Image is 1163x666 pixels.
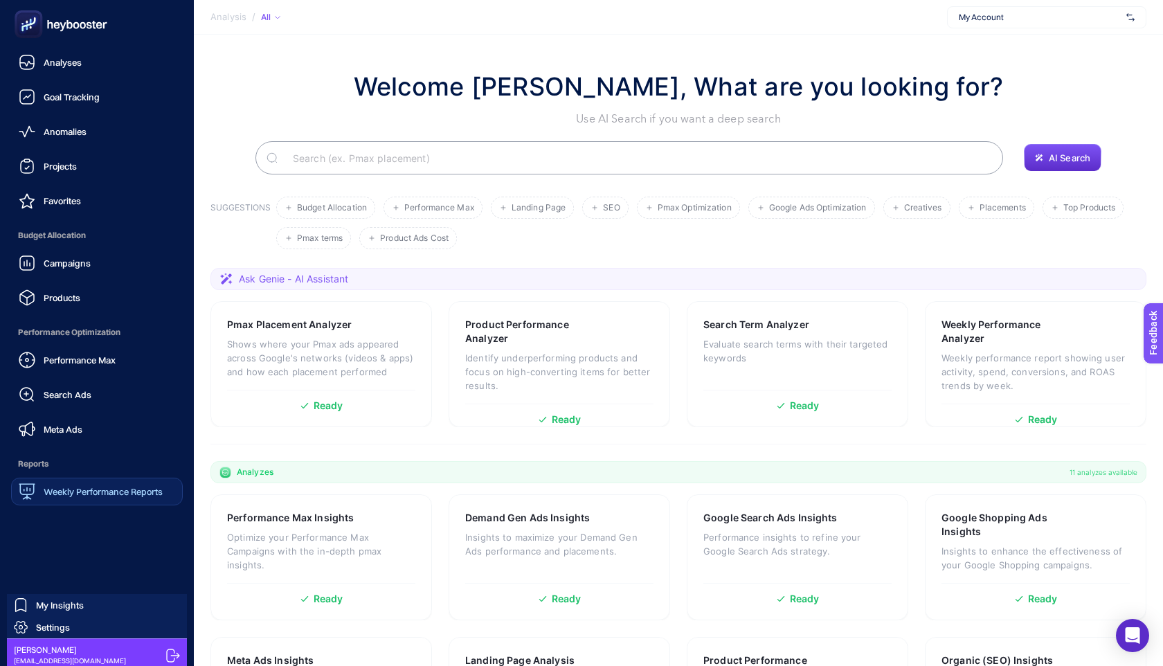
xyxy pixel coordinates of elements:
span: Products [44,292,80,303]
a: Products [11,284,183,312]
h3: Google Shopping Ads Insights [941,511,1085,539]
span: Favorites [44,195,81,206]
p: Optimize your Performance Max Campaigns with the in-depth pmax insights. [227,530,415,572]
a: Google Shopping Ads InsightsInsights to enhance the effectiveness of your Google Shopping campaig... [925,494,1146,620]
a: Weekly Performance AnalyzerWeekly performance report showing user activity, spend, conversions, a... [925,301,1146,427]
a: Performance Max [11,346,183,374]
span: Search Ads [44,389,91,400]
span: Ready [552,415,581,424]
span: Pmax terms [297,233,343,244]
span: Ready [790,594,820,604]
a: Search Term AnalyzerEvaluate search terms with their targeted keywordsReady [687,301,908,427]
input: Search [282,138,992,177]
span: Analysis [210,12,246,23]
a: Search Ads [11,381,183,408]
span: / [252,11,255,22]
span: Ready [1028,415,1058,424]
span: Ready [790,401,820,411]
p: Insights to enhance the effectiveness of your Google Shopping campaigns. [941,544,1130,572]
span: Anomalies [44,126,87,137]
a: Weekly Performance Reports [11,478,183,505]
h3: Performance Max Insights [227,511,354,525]
h3: Weekly Performance Analyzer [941,318,1085,345]
span: Budget Allocation [11,222,183,249]
a: Product Performance AnalyzerIdentify underperforming products and focus on high-converting items ... [449,301,670,427]
span: Ask Genie - AI Assistant [239,272,348,286]
span: Goal Tracking [44,91,100,102]
h3: Demand Gen Ads Insights [465,511,590,525]
span: Ready [1028,594,1058,604]
span: Meta Ads [44,424,82,435]
span: Settings [36,622,70,633]
a: Favorites [11,187,183,215]
a: Anomalies [11,118,183,145]
span: Creatives [904,203,942,213]
p: Identify underperforming products and focus on high-converting items for better results. [465,351,653,393]
img: svg%3e [1126,10,1135,24]
h3: Google Search Ads Insights [703,511,838,525]
span: Analyzes [237,467,273,478]
p: Evaluate search terms with their targeted keywords [703,337,892,365]
a: Performance Max InsightsOptimize your Performance Max Campaigns with the in-depth pmax insights.R... [210,494,432,620]
a: My Insights [7,594,187,616]
span: Ready [552,594,581,604]
h3: Search Term Analyzer [703,318,809,332]
span: Ready [314,594,343,604]
span: Budget Allocation [297,203,367,213]
h1: Welcome [PERSON_NAME], What are you looking for? [354,68,1004,105]
span: SEO [603,203,620,213]
span: 11 analyzes available [1070,467,1137,478]
a: Pmax Placement AnalyzerShows where your Pmax ads appeared across Google's networks (videos & apps... [210,301,432,427]
a: Projects [11,152,183,180]
span: AI Search [1049,152,1090,163]
div: All [261,12,280,23]
span: Analyses [44,57,82,68]
a: Google Search Ads InsightsPerformance insights to refine your Google Search Ads strategy.Ready [687,494,908,620]
a: Campaigns [11,249,183,277]
h3: SUGGESTIONS [210,202,271,249]
h3: Product Performance Analyzer [465,318,609,345]
span: Feedback [8,4,53,15]
span: Performance Max [404,203,474,213]
span: My Account [959,12,1121,23]
span: Google Ads Optimization [769,203,867,213]
span: Reports [11,450,183,478]
span: Top Products [1063,203,1115,213]
p: Weekly performance report showing user activity, spend, conversions, and ROAS trends by week. [941,351,1130,393]
div: Open Intercom Messenger [1116,619,1149,652]
span: My Insights [36,600,84,611]
span: Landing Page [512,203,566,213]
p: Performance insights to refine your Google Search Ads strategy. [703,530,892,558]
span: [EMAIL_ADDRESS][DOMAIN_NAME] [14,656,126,666]
h3: Pmax Placement Analyzer [227,318,352,332]
a: Analyses [11,48,183,76]
a: Goal Tracking [11,83,183,111]
span: Pmax Optimization [658,203,732,213]
p: Insights to maximize your Demand Gen Ads performance and placements. [465,530,653,558]
span: Weekly Performance Reports [44,486,163,497]
span: Product Ads Cost [380,233,449,244]
span: Placements [980,203,1026,213]
a: Meta Ads [11,415,183,443]
span: Performance Optimization [11,318,183,346]
span: Performance Max [44,354,116,366]
span: Campaigns [44,258,91,269]
span: Ready [314,401,343,411]
a: Settings [7,616,187,638]
span: [PERSON_NAME] [14,645,126,656]
p: Use AI Search if you want a deep search [354,111,1004,127]
p: Shows where your Pmax ads appeared across Google's networks (videos & apps) and how each placemen... [227,337,415,379]
button: AI Search [1024,144,1101,172]
a: Demand Gen Ads InsightsInsights to maximize your Demand Gen Ads performance and placements.Ready [449,494,670,620]
span: Projects [44,161,77,172]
